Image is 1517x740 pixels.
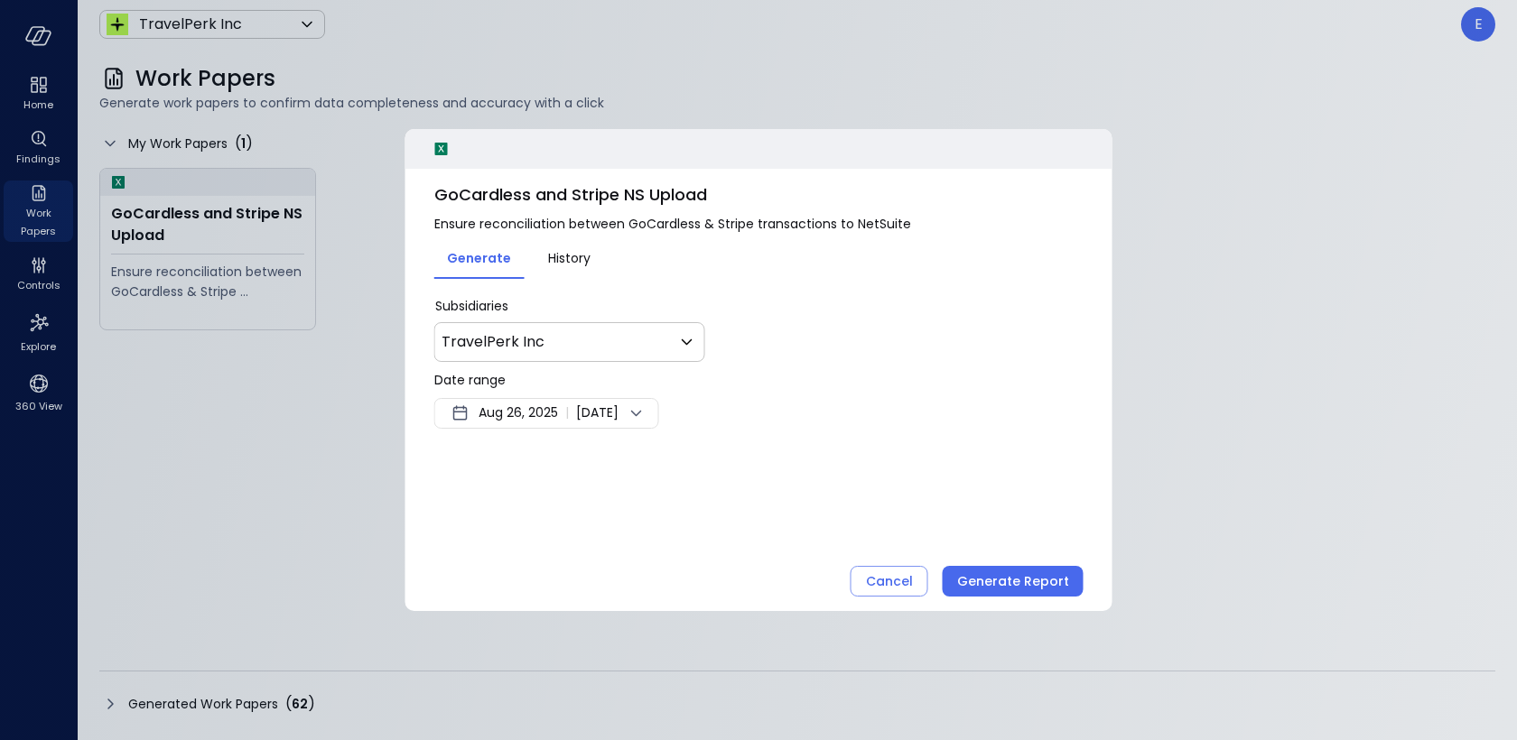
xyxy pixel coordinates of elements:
[576,402,619,424] span: [DATE]
[866,570,913,593] div: Cancel
[943,566,1084,597] button: Generate Report
[434,183,1084,207] span: GoCardless and Stripe NS Upload
[851,566,928,597] button: Cancel
[447,248,511,268] span: Generate
[479,402,558,424] span: Aug 26, 2025
[565,402,569,424] span: |
[548,248,591,268] span: History
[434,214,1084,234] span: Ensure reconciliation between GoCardless & Stripe transactions to NetSuite
[434,297,1084,315] p: Subsidiaries
[434,371,506,389] span: Date range
[442,331,544,353] p: TravelPerk Inc
[957,570,1069,593] div: Generate Report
